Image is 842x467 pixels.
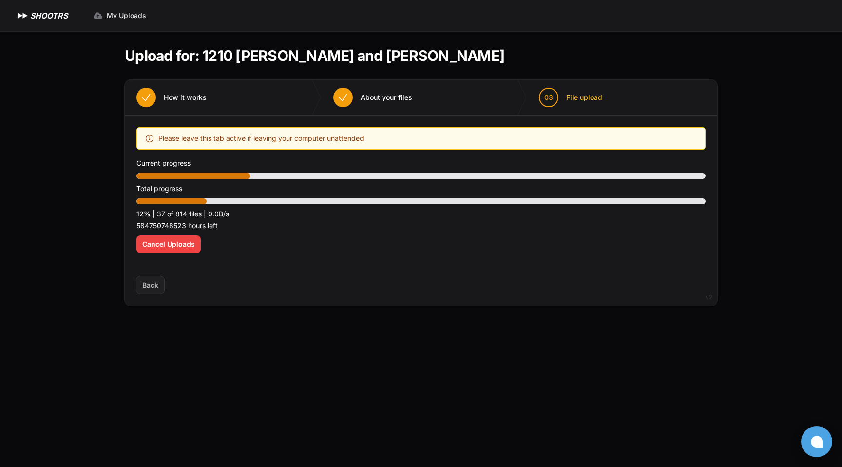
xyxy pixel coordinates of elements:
button: Cancel Uploads [136,235,201,253]
span: Cancel Uploads [142,239,195,249]
p: Total progress [136,183,706,195]
p: 584750748523 hours left [136,220,706,232]
span: About your files [361,93,412,102]
a: My Uploads [87,7,152,24]
button: 03 File upload [527,80,614,115]
p: Current progress [136,157,706,169]
span: 03 [544,93,553,102]
button: How it works [125,80,218,115]
span: File upload [566,93,602,102]
h1: Upload for: 1210 [PERSON_NAME] and [PERSON_NAME] [125,47,504,64]
span: How it works [164,93,207,102]
button: Open chat window [801,426,832,457]
span: Please leave this tab active if leaving your computer unattended [158,133,364,144]
p: 12% | 37 of 814 files | 0.0B/s [136,208,706,220]
div: v2 [706,292,712,303]
img: SHOOTRS [16,10,30,21]
h1: SHOOTRS [30,10,68,21]
span: My Uploads [107,11,146,20]
a: SHOOTRS SHOOTRS [16,10,68,21]
button: About your files [322,80,424,115]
